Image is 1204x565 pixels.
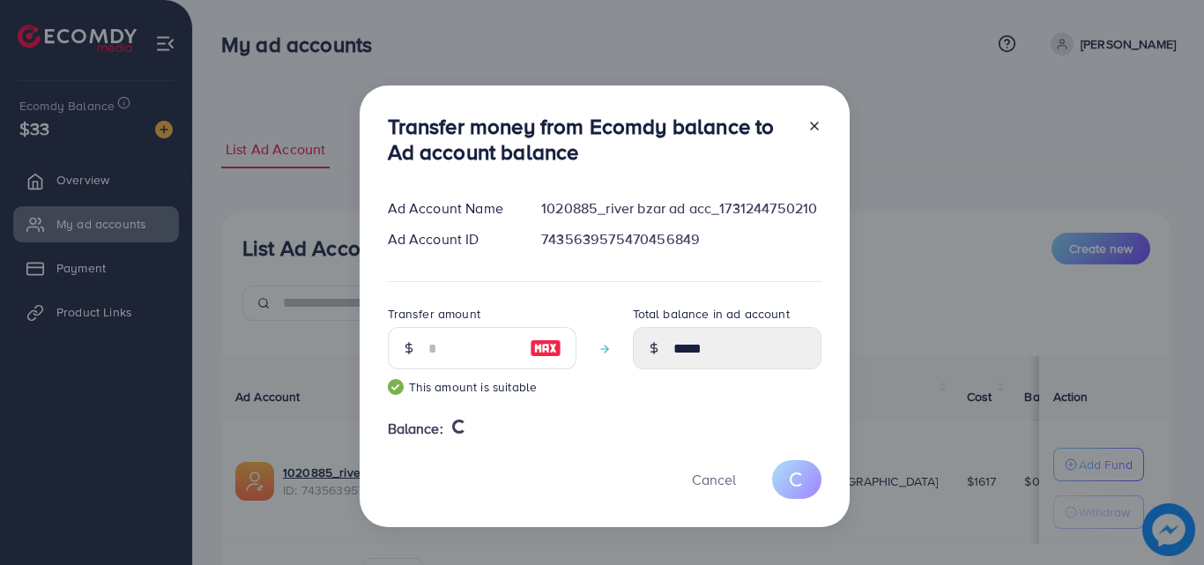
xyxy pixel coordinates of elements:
[388,114,793,165] h3: Transfer money from Ecomdy balance to Ad account balance
[692,470,736,489] span: Cancel
[374,229,528,249] div: Ad Account ID
[388,419,443,439] span: Balance:
[388,378,576,396] small: This amount is suitable
[527,229,835,249] div: 7435639575470456849
[527,198,835,219] div: 1020885_river bzar ad acc_1731244750210
[374,198,528,219] div: Ad Account Name
[388,379,404,395] img: guide
[670,460,758,498] button: Cancel
[530,338,561,359] img: image
[388,305,480,323] label: Transfer amount
[633,305,790,323] label: Total balance in ad account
